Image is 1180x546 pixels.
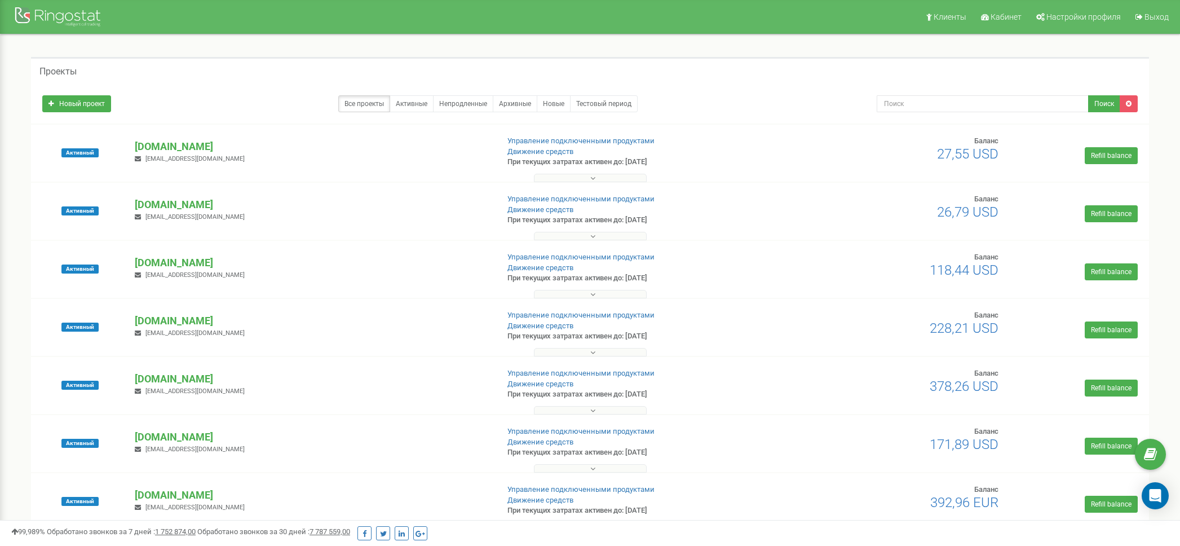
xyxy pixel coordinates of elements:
[1085,380,1138,397] a: Refill balance
[507,496,573,504] a: Движение средств
[145,155,245,162] span: [EMAIL_ADDRESS][DOMAIN_NAME]
[974,136,998,145] span: Баланс
[11,527,45,536] span: 99,989%
[145,329,245,337] span: [EMAIL_ADDRESS][DOMAIN_NAME]
[145,446,245,453] span: [EMAIL_ADDRESS][DOMAIN_NAME]
[145,504,245,511] span: [EMAIL_ADDRESS][DOMAIN_NAME]
[1085,205,1138,222] a: Refill balance
[974,369,998,377] span: Баланс
[974,311,998,319] span: Баланс
[507,147,573,156] a: Движение средств
[937,146,998,162] span: 27,55 USD
[135,488,489,503] p: [DOMAIN_NAME]
[42,95,111,112] a: Новый проект
[930,320,998,336] span: 228,21 USD
[338,95,390,112] a: Все проекты
[61,439,99,448] span: Активный
[974,427,998,435] span: Баланс
[135,139,489,154] p: [DOMAIN_NAME]
[493,95,537,112] a: Архивные
[61,265,99,274] span: Активный
[14,5,104,31] img: Ringostat Logo
[61,148,99,157] span: Активный
[507,485,655,494] a: Управление подключенными продуктами
[1085,263,1138,280] a: Refill balance
[507,369,655,377] a: Управление подключенными продуктами
[1046,12,1121,21] span: Настройки профиля
[507,438,573,446] a: Движение средств
[934,12,966,21] span: Клиенты
[1142,482,1169,509] div: Open Intercom Messenger
[974,195,998,203] span: Баланс
[390,95,434,112] a: Активные
[61,497,99,506] span: Активный
[877,95,1089,112] input: Поиск
[507,263,573,272] a: Движение средств
[145,271,245,279] span: [EMAIL_ADDRESS][DOMAIN_NAME]
[991,12,1022,21] span: Кабинет
[974,485,998,494] span: Баланс
[1085,322,1138,338] a: Refill balance
[507,322,573,330] a: Движение средств
[310,527,350,536] u: 7 787 559,00
[507,136,655,145] a: Управление подключенными продуктами
[145,213,245,221] span: [EMAIL_ADDRESS][DOMAIN_NAME]
[570,95,638,112] a: Тестовый период
[39,67,77,77] h5: Проекты
[537,95,571,112] a: Новые
[507,447,768,458] p: При текущих затратах активен до: [DATE]
[1085,496,1138,513] a: Refill balance
[135,256,489,270] p: [DOMAIN_NAME]
[1144,12,1169,21] span: Выход
[507,311,655,319] a: Управление подключенными продуктами
[61,381,99,390] span: Активный
[930,495,998,510] span: 392,96 EUR
[433,95,493,112] a: Непродленные
[974,253,998,261] span: Баланс
[507,205,573,214] a: Движение средств
[930,437,998,452] span: 171,89 USD
[1085,147,1138,164] a: Refill balance
[507,215,768,226] p: При текущих затратах активен до: [DATE]
[197,527,350,536] span: Обработано звонков за 30 дней :
[61,323,99,332] span: Активный
[937,204,998,220] span: 26,79 USD
[1088,95,1120,112] button: Поиск
[507,505,768,516] p: При текущих затратах активен до: [DATE]
[135,372,489,386] p: [DOMAIN_NAME]
[135,430,489,444] p: [DOMAIN_NAME]
[61,206,99,215] span: Активный
[507,427,655,435] a: Управление подключенными продуктами
[507,380,573,388] a: Движение средств
[507,331,768,342] p: При текущих затратах активен до: [DATE]
[507,157,768,168] p: При текущих затратах активен до: [DATE]
[930,262,998,278] span: 118,44 USD
[507,195,655,203] a: Управление подключенными продуктами
[507,253,655,261] a: Управление подключенными продуктами
[507,389,768,400] p: При текущих затратах активен до: [DATE]
[135,314,489,328] p: [DOMAIN_NAME]
[145,388,245,395] span: [EMAIL_ADDRESS][DOMAIN_NAME]
[1085,438,1138,455] a: Refill balance
[155,527,196,536] u: 1 752 874,00
[47,527,196,536] span: Обработано звонков за 7 дней :
[135,197,489,212] p: [DOMAIN_NAME]
[930,378,998,394] span: 378,26 USD
[507,273,768,284] p: При текущих затратах активен до: [DATE]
